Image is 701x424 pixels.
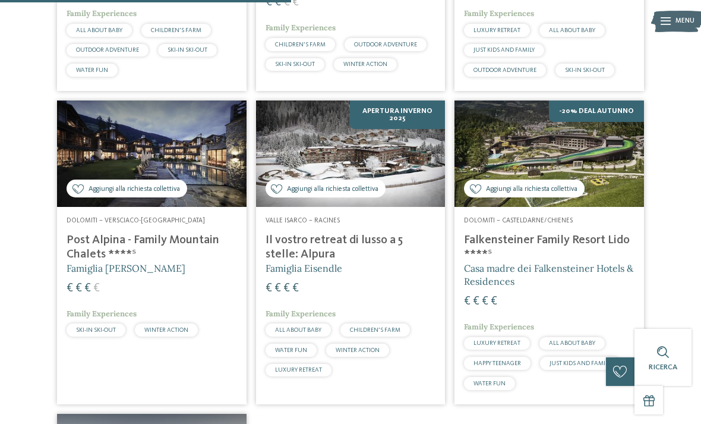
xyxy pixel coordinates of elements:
span: € [93,282,100,294]
span: € [473,296,479,307]
span: WINTER ACTION [144,327,188,333]
span: OUTDOOR ADVENTURE [473,67,536,73]
span: ALL ABOUT BABY [76,27,122,33]
span: JUST KIDS AND FAMILY [550,360,611,366]
span: SKI-IN SKI-OUT [168,47,207,53]
span: LUXURY RETREAT [275,367,322,373]
h4: Il vostro retreat di lusso a 5 stelle: Alpura [266,233,436,262]
span: ALL ABOUT BABY [549,27,595,33]
span: Ricerca [649,363,677,371]
span: Dolomiti – Versciaco-[GEOGRAPHIC_DATA] [67,217,205,224]
span: € [283,282,290,294]
span: WATER FUN [76,67,108,73]
span: CHILDREN’S FARM [275,42,326,48]
span: Family Experiences [464,8,534,18]
img: Cercate un hotel per famiglie? Qui troverete solo i migliori! [454,100,644,207]
span: ALL ABOUT BABY [549,340,595,346]
span: Family Experiences [464,322,534,332]
img: Post Alpina - Family Mountain Chalets ****ˢ [57,100,247,207]
span: CHILDREN’S FARM [350,327,400,333]
span: SKI-IN SKI-OUT [565,67,605,73]
span: € [274,282,281,294]
span: Family Experiences [67,8,137,18]
span: OUTDOOR ADVENTURE [354,42,417,48]
span: € [67,282,73,294]
span: Casa madre dei Falkensteiner Hotels & Residences [464,262,633,287]
span: WINTER ACTION [336,347,380,353]
span: € [292,282,299,294]
span: WATER FUN [473,381,506,387]
img: Cercate un hotel per famiglie? Qui troverete solo i migliori! [256,100,446,207]
span: € [75,282,82,294]
h4: Falkensteiner Family Resort Lido ****ˢ [464,233,634,262]
span: Family Experiences [266,309,336,319]
span: € [491,296,497,307]
span: Famiglia Eisendle [266,262,342,274]
span: € [84,282,91,294]
span: € [266,282,272,294]
span: Family Experiences [67,309,137,319]
span: HAPPY TEENAGER [473,360,521,366]
span: € [482,296,488,307]
span: CHILDREN’S FARM [151,27,201,33]
span: OUTDOOR ADVENTURE [76,47,139,53]
span: ALL ABOUT BABY [275,327,321,333]
span: Family Experiences [266,23,336,33]
span: Aggiungi alla richiesta collettiva [287,184,378,194]
a: Cercate un hotel per famiglie? Qui troverete solo i migliori! Aggiungi alla richiesta collettiva ... [454,100,644,404]
span: WINTER ACTION [343,61,387,67]
span: SKI-IN SKI-OUT [76,327,116,333]
a: Cercate un hotel per famiglie? Qui troverete solo i migliori! Aggiungi alla richiesta collettiva ... [256,100,446,404]
a: Cercate un hotel per famiglie? Qui troverete solo i migliori! Aggiungi alla richiesta collettiva ... [57,100,247,404]
span: JUST KIDS AND FAMILY [473,47,535,53]
span: Valle Isarco – Racines [266,217,340,224]
span: WATER FUN [275,347,307,353]
span: Aggiungi alla richiesta collettiva [89,184,180,194]
span: SKI-IN SKI-OUT [275,61,315,67]
span: LUXURY RETREAT [473,340,520,346]
span: € [464,296,471,307]
span: Dolomiti – Casteldarne/Chienes [464,217,573,224]
h4: Post Alpina - Family Mountain Chalets ****ˢ [67,233,237,262]
span: Aggiungi alla richiesta collettiva [486,184,577,194]
span: LUXURY RETREAT [473,27,520,33]
span: Famiglia [PERSON_NAME] [67,262,185,274]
